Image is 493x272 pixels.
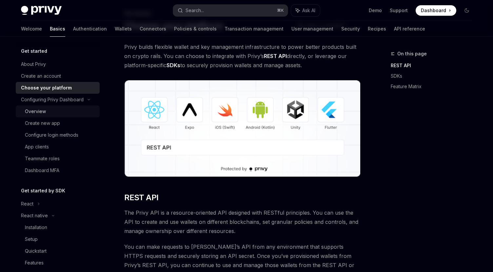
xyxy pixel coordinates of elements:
[21,200,33,208] div: React
[16,165,100,176] a: Dashboard MFA
[73,21,107,37] a: Authentication
[25,247,47,255] div: Quickstart
[174,21,217,37] a: Policies & controls
[186,7,204,14] div: Search...
[124,208,361,236] span: The Privy API is a resource-oriented API designed with RESTful principles. You can use the API to...
[25,131,78,139] div: Configure login methods
[341,21,360,37] a: Security
[124,80,361,177] img: images/Platform2.png
[277,8,284,13] span: ⌘ K
[167,62,180,68] strong: SDKs
[25,223,47,231] div: Installation
[391,81,477,92] a: Feature Matrix
[115,21,132,37] a: Wallets
[369,7,382,14] a: Demo
[368,21,386,37] a: Recipes
[25,119,60,127] div: Create new app
[302,7,315,14] span: Ask AI
[16,58,100,70] a: About Privy
[21,96,84,104] div: Configuring Privy Dashboard
[25,155,60,163] div: Teammate roles
[16,117,100,129] a: Create new app
[25,166,59,174] div: Dashboard MFA
[21,72,61,80] div: Create an account
[173,5,288,16] button: Search...⌘K
[16,106,100,117] a: Overview
[16,153,100,165] a: Teammate roles
[21,47,47,55] h5: Get started
[140,21,166,37] a: Connectors
[264,53,287,59] strong: REST API
[124,42,361,70] span: Privy builds flexible wallet and key management infrastructure to power better products built on ...
[421,7,446,14] span: Dashboard
[25,235,38,243] div: Setup
[16,222,100,233] a: Installation
[397,50,427,58] span: On this page
[16,129,100,141] a: Configure login methods
[50,21,65,37] a: Basics
[124,192,158,203] span: REST API
[416,5,456,16] a: Dashboard
[25,143,49,151] div: App clients
[225,21,284,37] a: Transaction management
[391,71,477,81] a: SDKs
[16,233,100,245] a: Setup
[21,84,72,92] div: Choose your platform
[21,187,65,195] h5: Get started by SDK
[25,259,44,267] div: Features
[21,60,46,68] div: About Privy
[462,5,472,16] button: Toggle dark mode
[16,70,100,82] a: Create an account
[16,257,100,269] a: Features
[394,21,425,37] a: API reference
[21,21,42,37] a: Welcome
[391,60,477,71] a: REST API
[291,21,333,37] a: User management
[390,7,408,14] a: Support
[16,82,100,94] a: Choose your platform
[21,212,48,220] div: React native
[16,245,100,257] a: Quickstart
[291,5,320,16] button: Ask AI
[25,107,46,115] div: Overview
[21,6,62,15] img: dark logo
[16,141,100,153] a: App clients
